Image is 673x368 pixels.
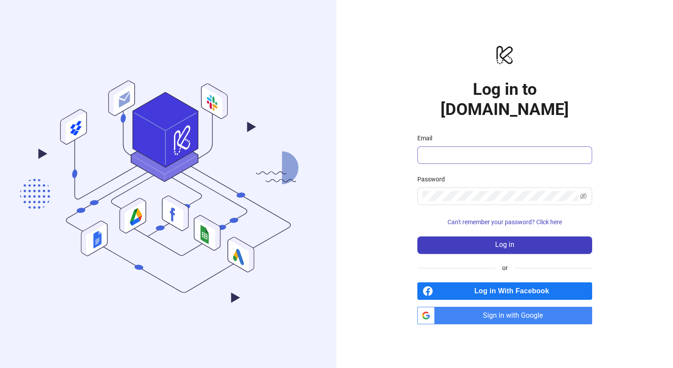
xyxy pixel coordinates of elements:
[423,191,578,201] input: Password
[580,193,587,200] span: eye-invisible
[417,219,592,226] a: Can't remember your password? Click here
[417,307,592,324] a: Sign in with Google
[417,236,592,254] button: Log in
[495,263,515,273] span: or
[417,174,451,184] label: Password
[417,79,592,119] h1: Log in to [DOMAIN_NAME]
[417,215,592,229] button: Can't remember your password? Click here
[438,307,592,324] span: Sign in with Google
[448,219,562,226] span: Can't remember your password? Click here
[417,133,438,143] label: Email
[495,241,514,249] span: Log in
[423,150,585,160] input: Email
[417,282,592,300] a: Log in With Facebook
[437,282,592,300] span: Log in With Facebook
